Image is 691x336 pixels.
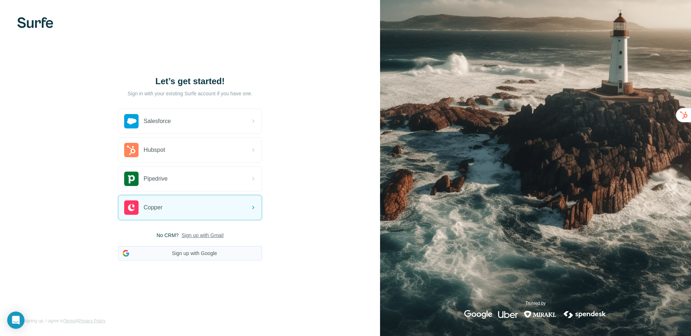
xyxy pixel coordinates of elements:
[17,17,53,28] img: Surfe's logo
[181,232,223,239] button: Sign up with Gmail
[78,318,105,323] a: Privacy Policy
[464,310,492,319] img: google's logo
[498,310,518,319] img: uber's logo
[124,114,139,128] img: salesforce's logo
[563,310,607,319] img: spendesk's logo
[124,172,139,186] img: pipedrive's logo
[124,200,139,215] img: copper's logo
[524,310,557,319] img: mirakl's logo
[525,300,546,307] p: Trusted by
[17,318,105,324] span: By signing up, I agree to &
[64,318,76,323] a: Terms
[157,232,179,239] span: No CRM?
[144,146,165,154] span: Hubspot
[124,143,139,157] img: hubspot's logo
[118,246,262,260] button: Sign up with Google
[144,203,162,212] span: Copper
[118,76,262,87] h1: Let’s get started!
[144,117,171,126] span: Salesforce
[7,312,24,329] div: Open Intercom Messenger
[144,174,168,183] span: Pipedrive
[127,90,252,97] p: Sign in with your existing Surfe account if you have one.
